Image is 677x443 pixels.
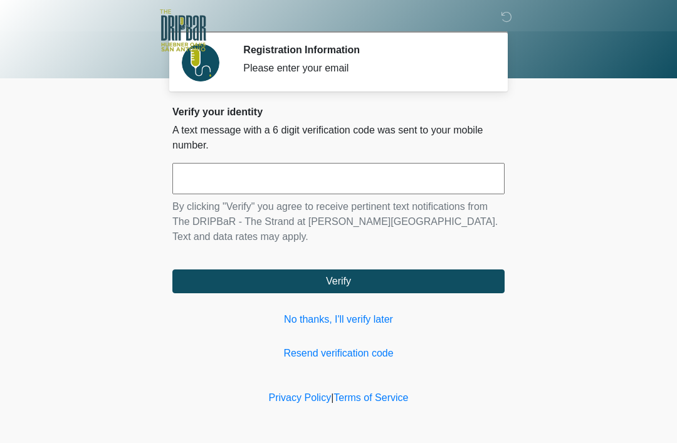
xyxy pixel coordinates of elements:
a: Terms of Service [333,392,408,403]
a: Resend verification code [172,346,505,361]
div: Please enter your email [243,61,486,76]
img: The DRIPBaR - The Strand at Huebner Oaks Logo [160,9,206,51]
button: Verify [172,269,505,293]
a: No thanks, I'll verify later [172,312,505,327]
h2: Verify your identity [172,106,505,118]
a: Privacy Policy [269,392,332,403]
a: | [331,392,333,403]
p: By clicking "Verify" you agree to receive pertinent text notifications from The DRIPBaR - The Str... [172,199,505,244]
p: A text message with a 6 digit verification code was sent to your mobile number. [172,123,505,153]
img: Agent Avatar [182,44,219,81]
